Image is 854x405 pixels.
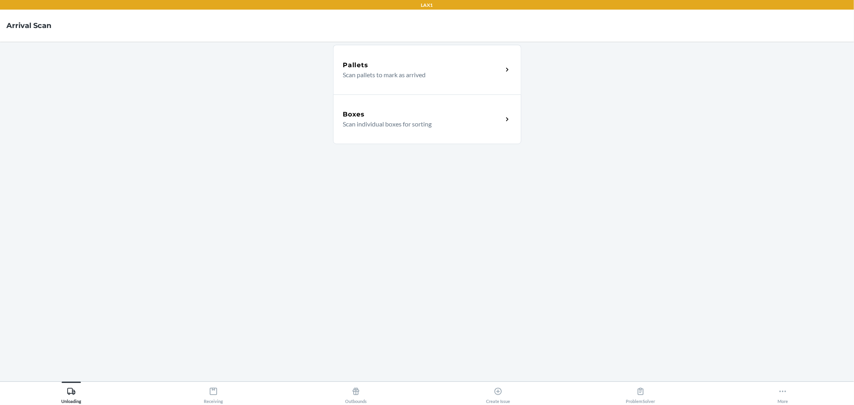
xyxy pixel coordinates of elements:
[204,384,223,404] div: Receiving
[333,94,521,144] a: BoxesScan individual boxes for sorting
[778,384,788,404] div: More
[343,60,368,70] h5: Pallets
[486,384,510,404] div: Create Issue
[345,384,367,404] div: Outbounds
[343,119,496,129] p: Scan individual boxes for sorting
[626,384,655,404] div: Problem Solver
[333,45,521,94] a: PalletsScan pallets to mark as arrived
[343,70,496,80] p: Scan pallets to mark as arrived
[61,384,81,404] div: Unloading
[285,382,427,404] button: Outbounds
[6,20,51,31] h4: Arrival Scan
[143,382,285,404] button: Receiving
[569,382,712,404] button: Problem Solver
[421,2,433,9] p: LAX1
[343,110,365,119] h5: Boxes
[427,382,570,404] button: Create Issue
